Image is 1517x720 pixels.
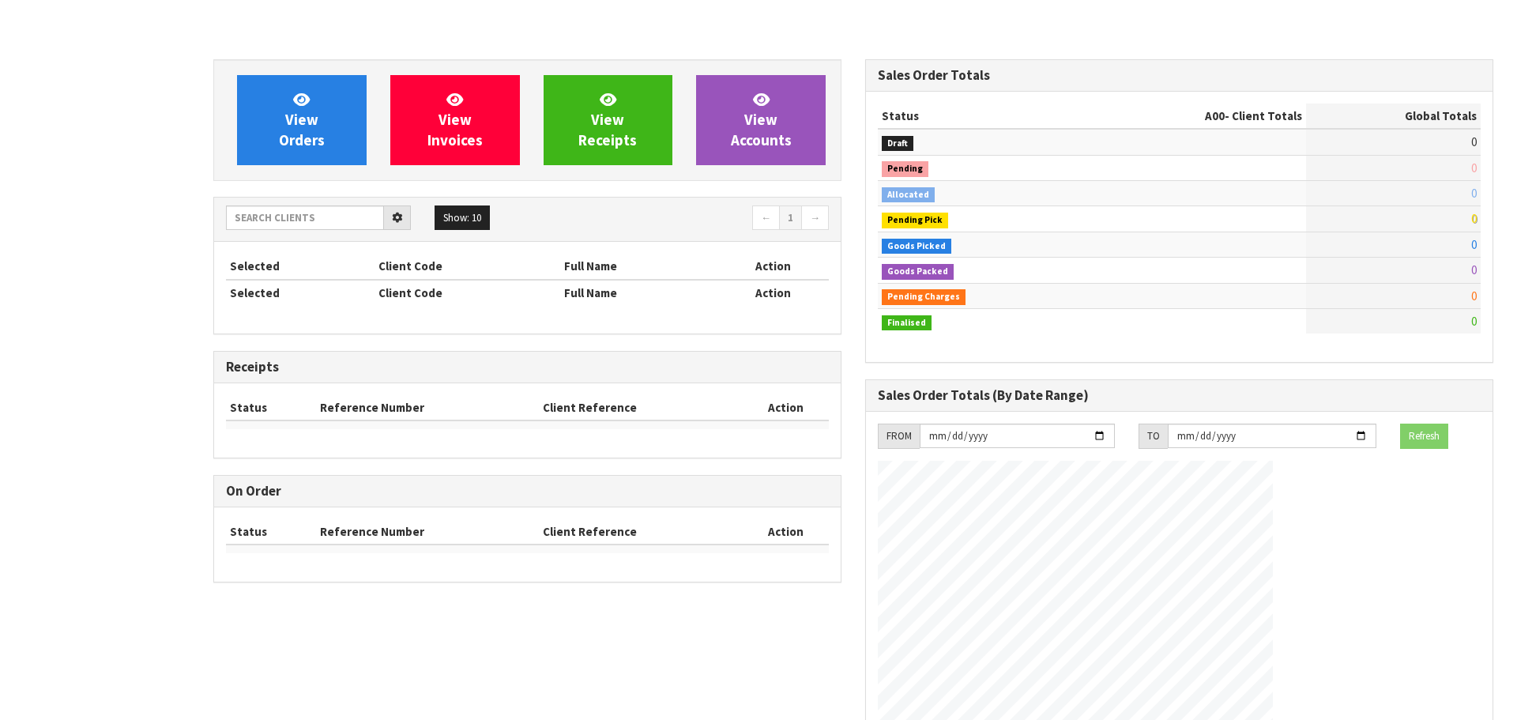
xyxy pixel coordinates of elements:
[560,254,717,279] th: Full Name
[1471,262,1477,277] span: 0
[878,68,1481,83] h3: Sales Order Totals
[226,254,375,279] th: Selected
[882,187,935,203] span: Allocated
[237,75,367,165] a: ViewOrders
[717,280,829,305] th: Action
[1471,314,1477,329] span: 0
[742,395,829,420] th: Action
[435,205,490,231] button: Show: 10
[1471,211,1477,226] span: 0
[560,280,717,305] th: Full Name
[390,75,520,165] a: ViewInvoices
[1400,424,1448,449] button: Refresh
[1306,104,1481,129] th: Global Totals
[882,161,928,177] span: Pending
[226,519,316,545] th: Status
[226,484,829,499] h3: On Order
[316,519,540,545] th: Reference Number
[696,75,826,165] a: ViewAccounts
[878,104,1077,129] th: Status
[731,90,792,149] span: View Accounts
[226,205,384,230] input: Search clients
[539,205,829,233] nav: Page navigation
[539,519,742,545] th: Client Reference
[878,388,1481,403] h3: Sales Order Totals (By Date Range)
[882,136,913,152] span: Draft
[882,213,948,228] span: Pending Pick
[882,315,932,331] span: Finalised
[316,395,540,420] th: Reference Number
[882,239,951,254] span: Goods Picked
[226,280,375,305] th: Selected
[226,395,316,420] th: Status
[1205,108,1225,123] span: A00
[779,205,802,231] a: 1
[1471,237,1477,252] span: 0
[375,280,560,305] th: Client Code
[717,254,829,279] th: Action
[1471,134,1477,149] span: 0
[1471,160,1477,175] span: 0
[878,424,920,449] div: FROM
[742,519,829,545] th: Action
[375,254,560,279] th: Client Code
[752,205,780,231] a: ←
[1471,288,1477,303] span: 0
[226,360,829,375] h3: Receipts
[801,205,829,231] a: →
[578,90,637,149] span: View Receipts
[882,264,954,280] span: Goods Packed
[1139,424,1168,449] div: TO
[882,289,966,305] span: Pending Charges
[1471,186,1477,201] span: 0
[544,75,673,165] a: ViewReceipts
[1077,104,1306,129] th: - Client Totals
[279,90,325,149] span: View Orders
[539,395,742,420] th: Client Reference
[427,90,483,149] span: View Invoices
